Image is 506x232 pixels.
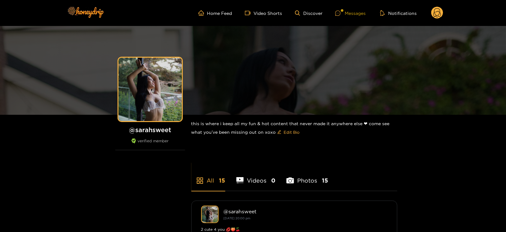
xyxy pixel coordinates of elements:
button: editEdit Bio [276,127,301,137]
span: Edit Bio [284,129,300,135]
span: appstore [196,177,204,184]
img: sarahsweet [201,206,219,223]
a: Video Shorts [245,10,282,16]
li: Videos [236,162,276,191]
div: verified member [115,139,185,150]
span: 15 [219,177,225,184]
span: edit [277,130,281,135]
h1: @ sarahsweet [115,126,185,134]
li: Photos [286,162,328,191]
div: @ sarahsweet [224,209,388,214]
span: 0 [271,177,275,184]
div: this is where i keep all my fun & hot content that never made it anywhere else ❤︎︎ come see what ... [191,115,397,142]
button: Notifications [378,10,419,16]
span: home [198,10,207,16]
li: All [191,162,225,191]
div: Messages [335,10,366,17]
span: video-camera [245,10,254,16]
small: [DATE] 20:00 pm [224,216,251,220]
a: Home Feed [198,10,232,16]
span: 15 [322,177,328,184]
a: Discover [295,10,323,16]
